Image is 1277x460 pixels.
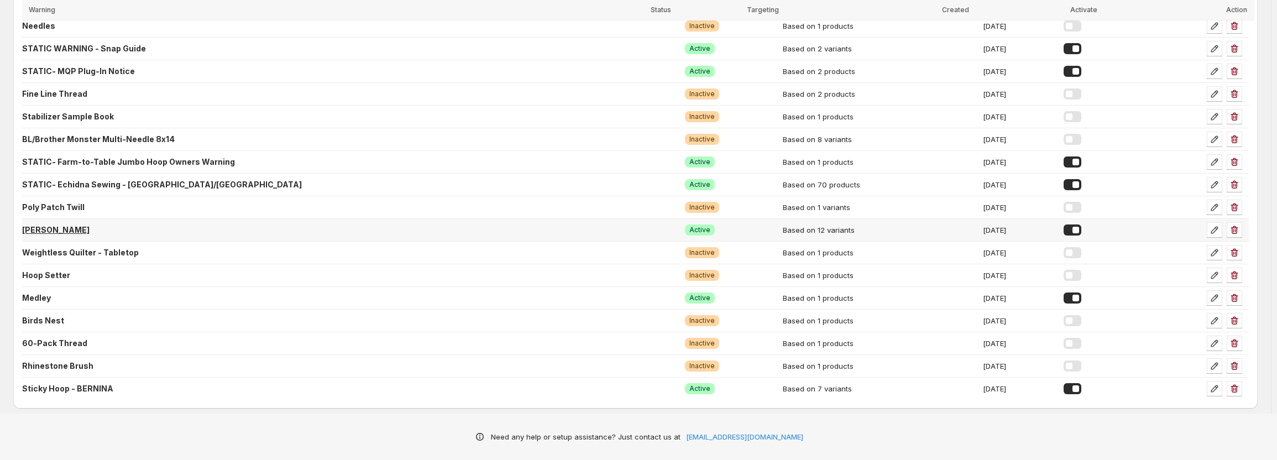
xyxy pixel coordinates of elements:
span: Warning [29,6,55,14]
div: [DATE] [983,88,1057,100]
a: STATIC- Farm-to-Table Jumbo Hoop Owners Warning [22,153,235,171]
p: BL/Brother Monster Multi-Needle 8x14 [22,134,175,145]
span: Created [942,6,969,14]
span: Inactive [689,90,715,98]
a: Needles [22,17,55,35]
div: [DATE] [983,247,1057,258]
span: Action [1226,6,1247,14]
p: 60-Pack Thread [22,338,87,349]
a: 60-Pack Thread [22,334,87,352]
div: [DATE] [983,202,1057,213]
span: Inactive [689,248,715,257]
div: Based on 1 products [783,156,977,168]
div: [DATE] [983,360,1057,372]
div: Based on 2 products [783,66,977,77]
a: STATIC- MQP Plug-In Notice [22,62,135,80]
a: Stabilizer Sample Book [22,108,114,126]
div: Based on 1 products [783,338,977,349]
p: Sticky Hoop - BERNINA [22,383,113,394]
p: Weightless Quilter - Tabletop [22,247,139,258]
p: Poly Patch Twill [22,202,85,213]
a: Hoop Setter [22,266,70,284]
div: [DATE] [983,292,1057,304]
div: [DATE] [983,156,1057,168]
span: Active [689,384,710,393]
div: Based on 1 products [783,360,977,372]
span: Active [689,294,710,302]
div: Based on 1 products [783,111,977,122]
div: Based on 1 products [783,247,977,258]
a: Weightless Quilter - Tabletop [22,244,139,262]
p: STATIC- MQP Plug-In Notice [22,66,135,77]
p: Needles [22,20,55,32]
div: [DATE] [983,43,1057,54]
a: STATIC WARNING - Snap Guide [22,40,146,57]
span: Inactive [689,203,715,212]
span: Inactive [689,362,715,370]
div: [DATE] [983,111,1057,122]
a: BL/Brother Monster Multi-Needle 8x14 [22,130,175,148]
span: Active [689,158,710,166]
div: [DATE] [983,315,1057,326]
div: [DATE] [983,66,1057,77]
a: Fine Line Thread [22,85,87,103]
div: [DATE] [983,270,1057,281]
div: Based on 1 products [783,270,977,281]
a: Medley [22,289,51,307]
a: [PERSON_NAME] [22,221,90,239]
div: Based on 1 products [783,315,977,326]
p: STATIC- Echidna Sewing - [GEOGRAPHIC_DATA]/[GEOGRAPHIC_DATA] [22,179,302,190]
span: Activate [1070,6,1097,14]
a: Poly Patch Twill [22,198,85,216]
p: Fine Line Thread [22,88,87,100]
span: Inactive [689,22,715,30]
div: Based on 2 products [783,88,977,100]
div: Based on 70 products [783,179,977,190]
div: Based on 1 products [783,20,977,32]
span: Inactive [689,339,715,348]
p: STATIC- Farm-to-Table Jumbo Hoop Owners Warning [22,156,235,168]
a: [EMAIL_ADDRESS][DOMAIN_NAME] [686,431,803,442]
span: Active [689,67,710,76]
div: Based on 8 variants [783,134,977,145]
div: Based on 7 variants [783,383,977,394]
span: Status [651,6,671,14]
a: STATIC- Echidna Sewing - [GEOGRAPHIC_DATA]/[GEOGRAPHIC_DATA] [22,176,302,194]
p: Rhinestone Brush [22,360,93,372]
p: Stabilizer Sample Book [22,111,114,122]
div: Based on 2 variants [783,43,977,54]
span: Inactive [689,271,715,280]
span: Active [689,226,710,234]
a: Rhinestone Brush [22,357,93,375]
p: STATIC WARNING - Snap Guide [22,43,146,54]
div: [DATE] [983,20,1057,32]
a: Birds Nest [22,312,64,330]
span: Inactive [689,135,715,144]
div: Based on 12 variants [783,224,977,236]
div: [DATE] [983,383,1057,394]
a: Sticky Hoop - BERNINA [22,380,113,398]
div: [DATE] [983,338,1057,349]
span: Inactive [689,316,715,325]
div: [DATE] [983,224,1057,236]
div: [DATE] [983,134,1057,145]
p: Birds Nest [22,315,64,326]
div: Based on 1 variants [783,202,977,213]
span: Active [689,180,710,189]
p: [PERSON_NAME] [22,224,90,236]
span: Active [689,44,710,53]
p: Medley [22,292,51,304]
div: [DATE] [983,179,1057,190]
span: Targeting [747,6,779,14]
div: Based on 1 products [783,292,977,304]
span: Inactive [689,112,715,121]
p: Hoop Setter [22,270,70,281]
